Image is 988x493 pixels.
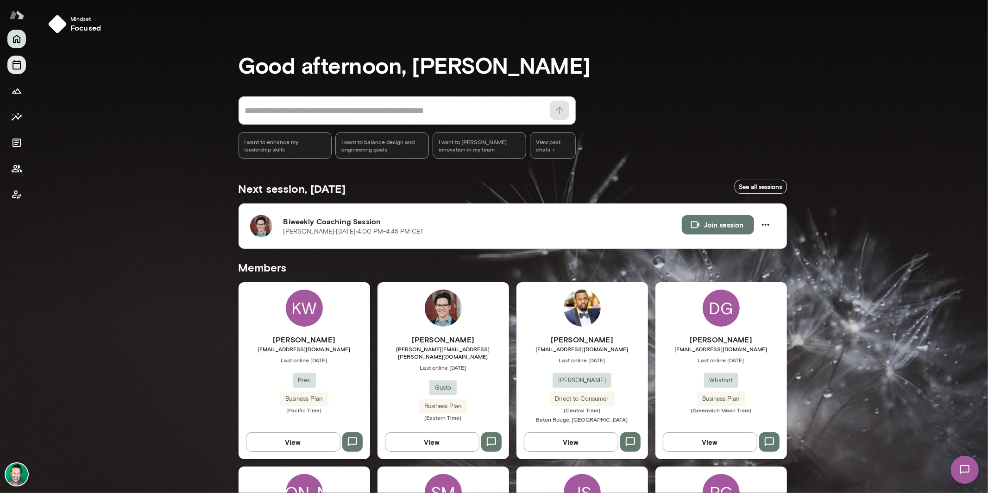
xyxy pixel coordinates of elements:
button: Growth Plan [7,82,26,100]
img: Mento [9,6,24,24]
a: See all sessions [735,180,787,194]
span: Last online [DATE] [378,364,509,371]
span: [EMAIL_ADDRESS][DOMAIN_NAME] [239,345,370,353]
span: Gusto [429,383,457,392]
span: [EMAIL_ADDRESS][DOMAIN_NAME] [655,345,787,353]
span: (Central Time) [516,406,648,414]
h6: [PERSON_NAME] [239,334,370,345]
div: I want to [PERSON_NAME] innovation in my team [433,132,526,159]
span: Whatnot [704,376,738,385]
span: (Greenwich Mean Time) [655,406,787,414]
span: [PERSON_NAME] [553,376,611,385]
div: I want to balance design and engineering goals [335,132,429,159]
span: [PERSON_NAME][EMAIL_ADDRESS][PERSON_NAME][DOMAIN_NAME] [378,345,509,360]
span: Last online [DATE] [655,356,787,364]
button: Client app [7,185,26,204]
img: Brian Lawrence [6,463,28,486]
button: Documents [7,133,26,152]
button: View [385,432,479,452]
span: Business Plan [419,402,467,411]
span: I want to [PERSON_NAME] innovation in my team [439,138,520,153]
img: mindset [48,15,67,33]
button: Members [7,159,26,178]
p: [PERSON_NAME] · [DATE] · 4:00 PM-4:45 PM CET [283,227,424,236]
span: I want to balance design and engineering goals [341,138,423,153]
button: Mindsetfocused [44,11,108,37]
span: Mindset [70,15,101,22]
span: (Pacific Time) [239,406,370,414]
span: Baton Rouge, [GEOGRAPHIC_DATA] [536,416,628,423]
h6: Biweekly Coaching Session [283,216,682,227]
button: Join session [682,215,754,234]
span: View past chats -> [530,132,575,159]
span: I want to enhance my leadership skills [245,138,326,153]
button: Home [7,30,26,48]
button: Insights [7,107,26,126]
h6: [PERSON_NAME] [516,334,648,345]
button: View [663,432,757,452]
h3: Good afternoon, [PERSON_NAME] [239,52,787,78]
div: DG [703,290,740,327]
span: (Eastern Time) [378,414,509,421]
h6: focused [70,22,101,33]
span: Business Plan [697,394,745,404]
button: Sessions [7,56,26,74]
img: Anthony Buchanan [564,290,601,327]
h6: [PERSON_NAME] [378,334,509,345]
span: [EMAIL_ADDRESS][DOMAIN_NAME] [516,345,648,353]
span: Direct to Consumer [550,394,615,404]
span: Brex [293,376,316,385]
span: Last online [DATE] [239,356,370,364]
button: View [524,432,618,452]
h5: Members [239,260,787,275]
span: Last online [DATE] [516,356,648,364]
h6: [PERSON_NAME] [655,334,787,345]
div: I want to enhance my leadership skills [239,132,332,159]
span: Business Plan [280,394,328,404]
img: Daniel Flynn [425,290,462,327]
div: KW [286,290,323,327]
button: View [246,432,340,452]
h5: Next session, [DATE] [239,181,346,196]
